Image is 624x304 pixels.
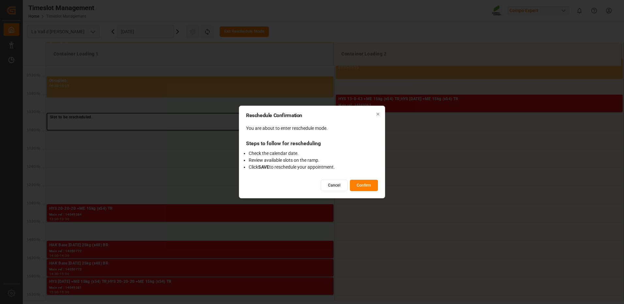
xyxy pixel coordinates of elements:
[249,164,378,171] li: Click to reschedule your appointment.
[246,140,378,148] div: Steps to follow for rescheduling
[321,180,348,191] button: Cancel
[249,150,378,157] li: Check the calendar date.
[258,164,269,170] strong: SAVE
[246,125,378,132] div: You are about to enter reschedule mode.
[350,180,378,191] button: Confirm
[246,113,378,118] h2: Reschedule Confirmation
[249,157,378,164] li: Review available slots on the ramp.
